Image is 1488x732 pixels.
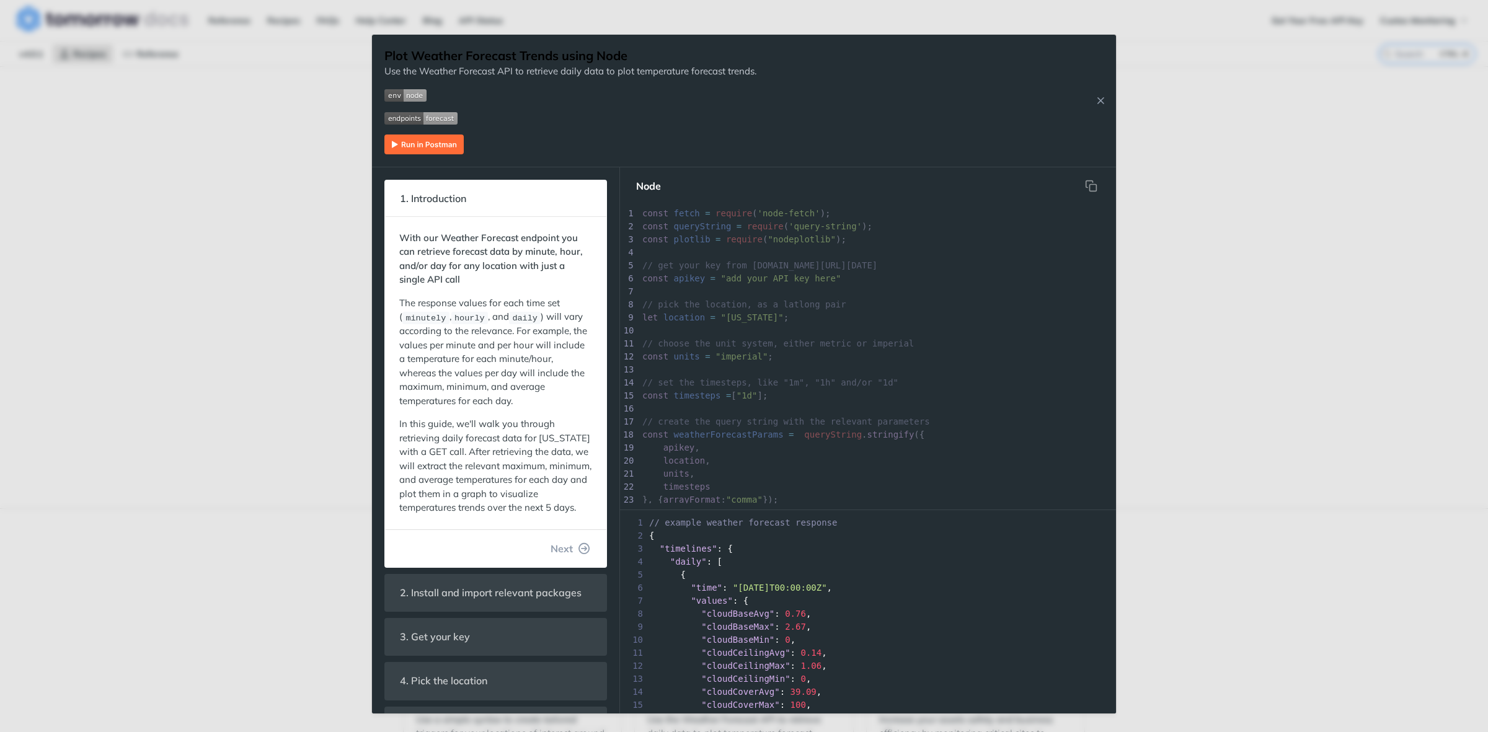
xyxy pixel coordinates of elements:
span: 9 [620,620,647,633]
div: { [620,568,1116,581]
img: endpoint [384,112,458,125]
div: : , [620,581,1116,594]
span: "cloudCeilingMax" [701,661,790,671]
span: // set the timesteps, like "1m", "1h" and/or "1d" [642,377,898,387]
span: 2. Install and import relevant packages [391,581,590,605]
span: 2 [620,529,647,542]
div: : , [620,699,1116,712]
span: , [642,443,700,452]
span: = [737,221,742,231]
span: "timelines" [660,544,717,553]
span: 3. Get your key [391,625,479,649]
span: ; [642,312,789,322]
div: : [ [620,555,1116,568]
div: : , [620,620,1116,633]
svg: hidden [1085,180,1097,192]
span: 1 [620,516,647,529]
span: "time" [691,583,722,593]
div: 23 [621,493,635,506]
div: 12 [621,350,635,363]
span: hourly [454,313,485,322]
span: 0 [790,713,795,723]
span: 4. Pick the location [391,669,496,693]
section: 3. Get your key [384,618,607,656]
span: 39.09 [790,687,817,697]
span: const [642,351,668,361]
button: Copy [1079,174,1104,198]
span: ; [642,351,773,361]
span: "values" [691,596,732,606]
div: 3 [621,233,635,246]
span: 'node-fetch' [758,208,820,218]
p: Use the Weather Forecast API to retrieve daily data to plot temperature forecast trends. [384,64,756,79]
span: const [642,390,668,400]
span: timesteps [674,390,721,400]
span: 15 [620,699,647,712]
div: 2 [621,220,635,233]
span: 13 [620,672,647,686]
div: 4 [621,246,635,259]
p: The response values for each time set ( , , and ) will vary according to the relevance. For examp... [399,296,592,408]
div: 15 [621,389,635,402]
span: 7 [620,594,647,607]
section: 4. Pick the location [384,662,607,700]
div: 21 [621,467,635,480]
section: 1. IntroductionWith our Weather Forecast endpoint you can retrieve forecast data by minute, hour,... [384,180,607,568]
div: 18 [620,428,635,441]
span: 12 [620,659,647,672]
span: 6 [620,581,647,594]
div: 1 [621,207,635,220]
button: Next [541,536,600,561]
span: // pick the location, as a latlong pair [642,299,846,309]
span: 16 [620,712,647,725]
span: 11 [620,646,647,659]
span: = [705,208,710,218]
section: 2. Install and import relevant packages [384,574,607,612]
strong: With our Weather Forecast endpoint you can retrieve forecast data by minute, hour, and/or day for... [399,232,583,286]
span: require [726,234,763,244]
span: "add your API key here" [720,273,841,283]
span: 8 [620,607,647,620]
span: . ({ [642,430,924,439]
div: 16 [621,402,635,415]
span: stringify [867,430,914,439]
span: 2.67 [785,622,806,632]
span: 4 [620,555,647,568]
span: Next [551,541,573,556]
span: require [715,208,752,218]
button: Node [626,174,671,198]
span: // create the query string with the relevant parameters [642,417,930,426]
div: 11 [621,337,635,350]
span: , [642,456,711,465]
span: = [711,273,715,283]
div: 8 [621,298,635,311]
span: = [705,351,710,361]
span: "cloudBaseAvg" [701,609,774,619]
span: 0 [785,635,790,645]
div: 6 [621,272,635,285]
a: Expand image [384,137,464,149]
span: const [642,430,668,439]
span: apikey [674,273,706,283]
span: "daily" [670,557,707,567]
div: 13 [621,363,635,376]
div: 17 [621,415,635,428]
span: 1. Introduction [391,187,475,211]
span: apikey [663,443,695,452]
span: 0.14 [800,648,821,658]
div: 14 [621,376,635,389]
span: arrayFormat [663,495,721,505]
div: 5 [621,259,635,272]
div: : , [620,646,1116,659]
span: units [674,351,700,361]
span: Expand image [384,88,756,102]
span: const [642,234,668,244]
span: ( ); [642,234,846,244]
div: 9 [621,311,635,324]
span: timesteps [663,482,711,492]
span: fetch [674,208,700,218]
div: : , [620,659,1116,672]
span: 3 [620,542,647,555]
span: const [642,273,668,283]
div: : , [620,672,1116,686]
